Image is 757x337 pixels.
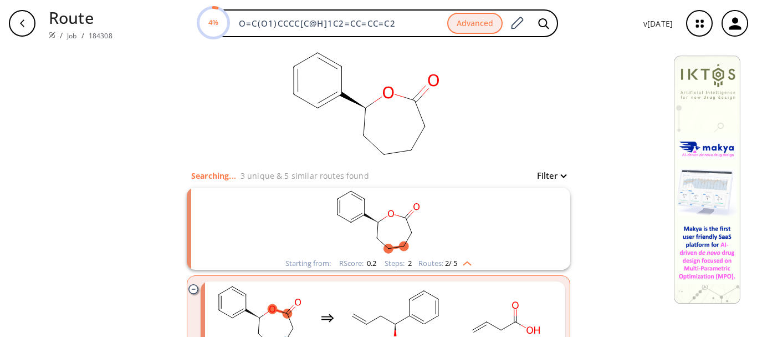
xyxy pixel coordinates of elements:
[255,47,477,169] svg: O=C(O1)CCCC[C@H]1C2=CC=CC=C2
[445,260,457,267] span: 2 / 5
[241,170,369,182] p: 3 unique & 5 similar routes found
[447,13,503,34] button: Advanced
[232,18,447,29] input: Enter SMILES
[234,188,523,257] svg: O=C1CCCC[C@@H](c2ccccc2)O1
[49,6,112,29] p: Route
[406,258,412,268] span: 2
[208,17,218,27] text: 4%
[385,260,412,267] div: Steps :
[418,260,472,267] div: Routes:
[191,170,236,182] p: Searching...
[81,29,84,41] li: /
[643,18,673,29] p: v [DATE]
[89,31,112,41] a: 184308
[67,31,76,41] a: Job
[285,260,331,267] div: Starting from:
[49,32,55,38] img: Spaya logo
[365,258,376,268] span: 0.2
[339,260,376,267] div: RScore :
[60,29,63,41] li: /
[674,56,740,304] img: Banner
[457,257,472,266] img: Up
[530,172,566,180] button: Filter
